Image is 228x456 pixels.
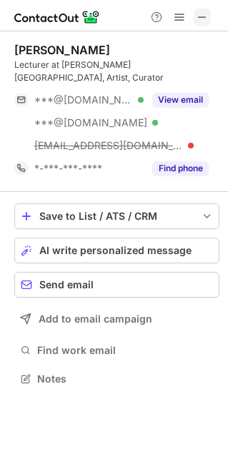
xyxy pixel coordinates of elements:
[14,238,219,263] button: AI write personalized message
[39,211,194,222] div: Save to List / ATS / CRM
[14,43,110,57] div: [PERSON_NAME]
[34,139,183,152] span: [EMAIL_ADDRESS][DOMAIN_NAME]
[14,369,219,389] button: Notes
[152,161,209,176] button: Reveal Button
[39,279,94,290] span: Send email
[152,93,209,107] button: Reveal Button
[34,116,147,129] span: ***@[DOMAIN_NAME]
[34,93,133,106] span: ***@[DOMAIN_NAME]
[14,203,219,229] button: save-profile-one-click
[39,245,192,256] span: AI write personalized message
[14,340,219,360] button: Find work email
[14,59,219,84] div: Lecturer at [PERSON_NAME][GEOGRAPHIC_DATA], Artist, Curator
[14,306,219,332] button: Add to email campaign
[39,313,152,325] span: Add to email campaign
[37,344,214,357] span: Find work email
[14,272,219,298] button: Send email
[37,373,214,385] span: Notes
[14,9,100,26] img: ContactOut v5.3.10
